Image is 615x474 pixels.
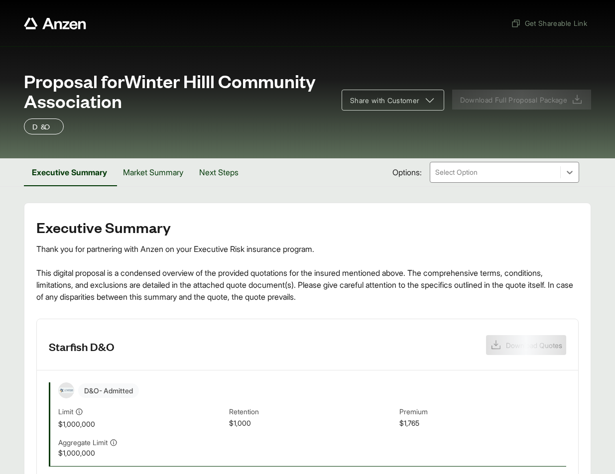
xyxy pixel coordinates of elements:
[58,448,225,458] span: $1,000,000
[36,219,579,235] h2: Executive Summary
[191,158,246,186] button: Next Steps
[78,383,139,398] span: D&O - Admitted
[507,14,591,32] button: Get Shareable Link
[49,339,115,354] h3: Starfish D&O
[229,418,396,429] span: $1,000
[58,419,225,429] span: $1,000,000
[58,406,73,417] span: Limit
[24,158,115,186] button: Executive Summary
[24,71,330,111] span: Proposal for Winter Hilll Community Association
[115,158,191,186] button: Market Summary
[399,418,566,429] span: $1,765
[24,17,86,29] a: Anzen website
[511,18,587,28] span: Get Shareable Link
[399,406,566,418] span: Premium
[229,406,396,418] span: Retention
[460,95,568,105] span: Download Full Proposal Package
[392,166,422,178] span: Options:
[350,95,420,106] span: Share with Customer
[58,437,108,448] span: Aggregate Limit
[36,243,579,303] div: Thank you for partnering with Anzen on your Executive Risk insurance program. This digital propos...
[59,387,74,393] img: Starfish Specialty Insurance
[32,120,55,132] p: D&O
[342,90,444,111] button: Share with Customer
